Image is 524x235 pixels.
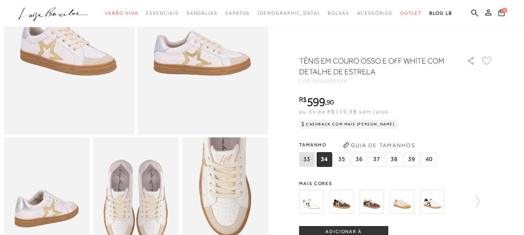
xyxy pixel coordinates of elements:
[146,6,178,21] a: categoryNavScreenReaderText
[328,6,349,21] a: categoryNavScreenReaderText
[327,98,334,106] span: 90
[299,139,439,151] span: Tamanho
[429,6,452,21] a: BLOG LB
[146,10,178,16] span: Essenciais
[421,152,437,167] span: 40
[496,9,507,19] button: 0
[299,79,454,83] div: CÓD:
[258,10,320,16] span: [DEMOGRAPHIC_DATA]
[187,6,218,21] a: categoryNavScreenReaderText
[357,6,393,21] a: categoryNavScreenReaderText
[105,10,138,16] span: Verão Viva
[386,152,402,167] span: 38
[299,108,389,115] span: ou 5x de R$119,98 sem juros
[299,152,315,167] span: 33
[351,152,367,167] span: 36
[299,181,493,186] span: Mais cores
[429,10,452,16] span: BLOG LB
[390,190,414,214] img: TÊNIS EM COURO BEGE ESTRELA OFF WHITE
[328,10,349,16] span: Bolsas
[400,6,422,21] a: categoryNavScreenReaderText
[225,10,250,16] span: Sapatos
[299,120,398,129] div: Cashback com Mais [PERSON_NAME]
[316,152,332,167] span: 34
[225,6,250,21] a: categoryNavScreenReaderText
[369,152,384,167] span: 37
[258,6,320,21] a: noSubCategoriesText
[329,190,353,214] img: TÊNIS EM CAMURÇA CAFÉ COM ESTRELA EM GLITTER DOURADO
[400,10,422,16] span: Outlet
[325,99,334,106] i: ,
[360,190,384,214] img: TÊNIS EM COURO ANIMAL PRINT ONÇA COM DETALHE DE ESTRELA DOURADA
[334,152,349,167] span: 35
[502,8,507,13] span: 0
[299,55,444,77] h1: TÊNIS EM COURO OSSO E OFF WHITE COM DETALHE DE ESTRELA
[307,95,325,109] span: 599
[420,190,444,214] img: TÊNIS EM COURO CROCO OFF WHITE COM DETALHE DE ESTRELA PRETA
[299,190,323,214] img: TENIS ESTRELA VERDE
[313,78,348,84] span: 5025000529
[105,6,138,21] a: categoryNavScreenReaderText
[357,10,393,16] span: Acessórios
[187,10,218,16] span: Sandálias
[340,139,418,151] button: Guia de Tamanhos
[404,152,419,167] span: 39
[299,96,307,103] i: R$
